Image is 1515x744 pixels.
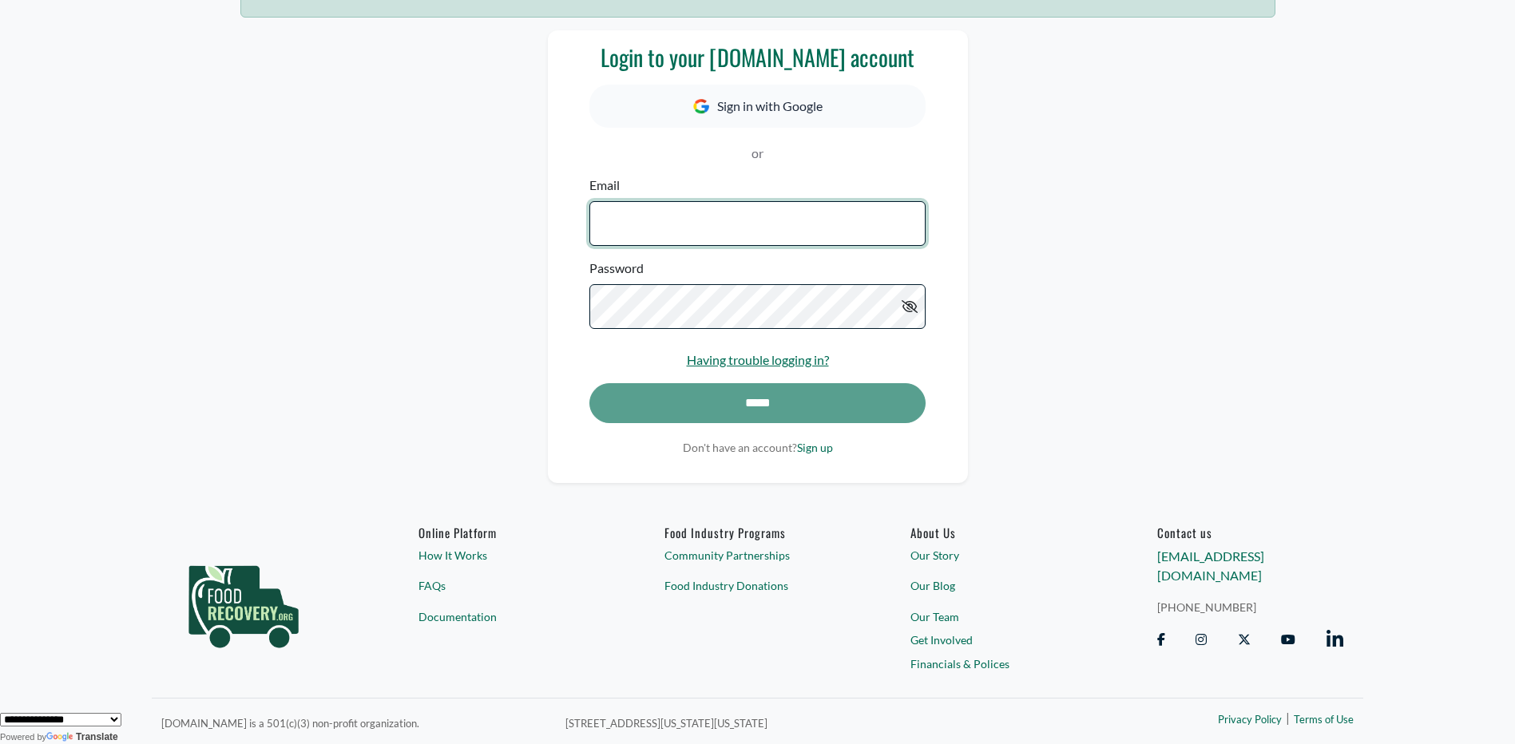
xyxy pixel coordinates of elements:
a: About Us [910,525,1097,540]
p: or [589,144,925,163]
a: Community Partnerships [664,547,851,564]
a: Our Team [910,608,1097,625]
a: Food Industry Donations [664,577,851,594]
h6: Contact us [1157,525,1343,540]
a: Get Involved [910,631,1097,648]
img: Google Translate [46,732,76,743]
img: Google Icon [693,99,709,114]
a: Sign up [797,441,833,454]
p: Don't have an account? [589,439,925,456]
a: Our Blog [910,577,1097,594]
a: Having trouble logging in? [687,352,829,367]
h3: Login to your [DOMAIN_NAME] account [589,44,925,71]
a: Our Story [910,547,1097,564]
label: Email [589,176,620,195]
img: food_recovery_green_logo-76242d7a27de7ed26b67be613a865d9c9037ba317089b267e0515145e5e51427.png [172,525,315,677]
a: How It Works [418,547,605,564]
a: [PHONE_NUMBER] [1157,599,1343,615]
h6: Online Platform [418,525,605,540]
a: [EMAIL_ADDRESS][DOMAIN_NAME] [1157,548,1264,583]
label: Password [589,259,644,278]
a: Translate [46,731,118,742]
a: Financials & Polices [910,655,1097,672]
a: FAQs [418,577,605,594]
span: | [1286,708,1290,727]
a: Documentation [418,608,605,625]
h6: Food Industry Programs [664,525,851,540]
button: Sign in with Google [589,85,925,128]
